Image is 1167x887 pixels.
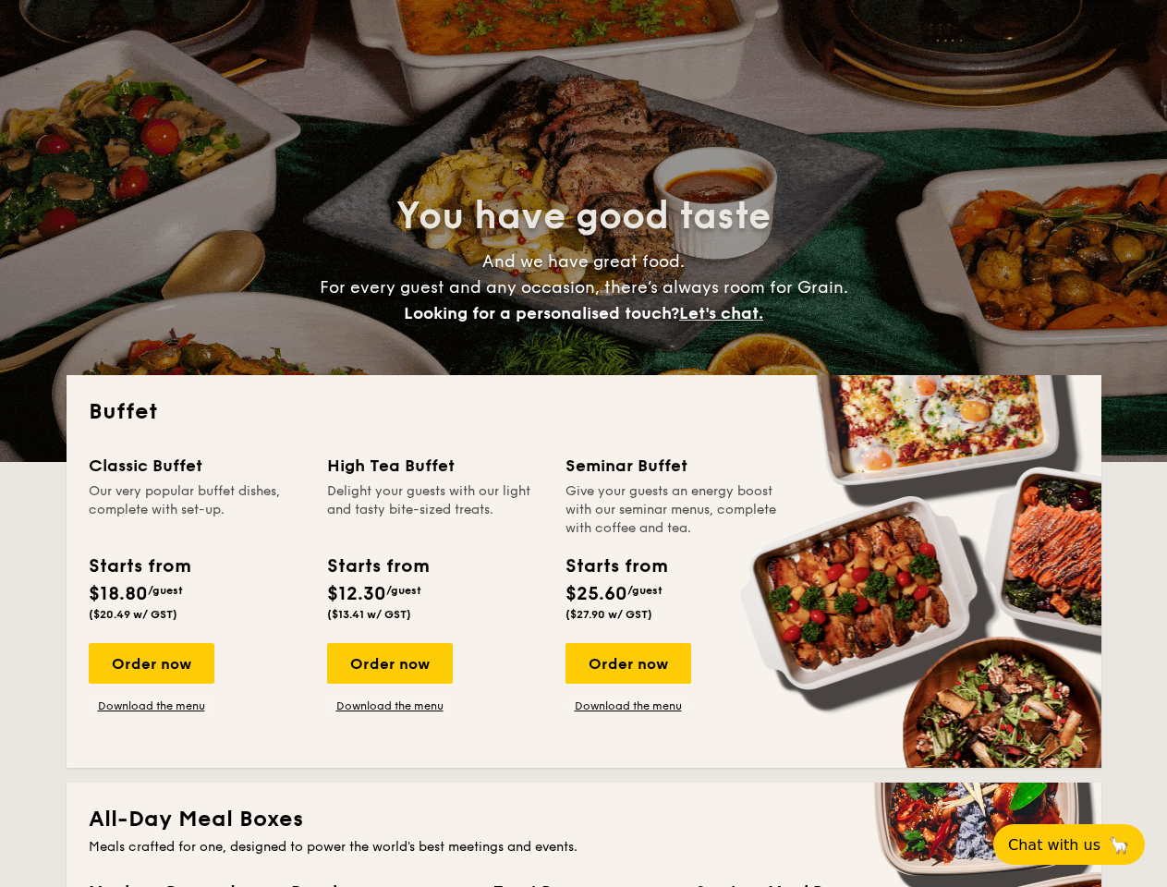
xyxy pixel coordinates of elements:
[565,583,627,605] span: $25.60
[993,824,1145,865] button: Chat with us🦙
[565,453,782,479] div: Seminar Buffet
[565,482,782,538] div: Give your guests an energy boost with our seminar menus, complete with coffee and tea.
[89,838,1079,857] div: Meals crafted for one, designed to power the world's best meetings and events.
[327,643,453,684] div: Order now
[89,453,305,479] div: Classic Buffet
[148,584,183,597] span: /guest
[89,699,214,713] a: Download the menu
[327,583,386,605] span: $12.30
[327,699,453,713] a: Download the menu
[89,397,1079,427] h2: Buffet
[565,608,652,621] span: ($27.90 w/ GST)
[327,482,543,538] div: Delight your guests with our light and tasty bite-sized treats.
[89,805,1079,834] h2: All-Day Meal Boxes
[565,643,691,684] div: Order now
[89,583,148,605] span: $18.80
[1108,834,1130,856] span: 🦙
[404,303,679,323] span: Looking for a personalised touch?
[327,608,411,621] span: ($13.41 w/ GST)
[679,303,763,323] span: Let's chat.
[627,584,663,597] span: /guest
[327,553,428,580] div: Starts from
[327,453,543,479] div: High Tea Buffet
[89,643,214,684] div: Order now
[1008,836,1100,854] span: Chat with us
[386,584,421,597] span: /guest
[89,482,305,538] div: Our very popular buffet dishes, complete with set-up.
[89,608,177,621] span: ($20.49 w/ GST)
[320,251,848,323] span: And we have great food. For every guest and any occasion, there’s always room for Grain.
[565,699,691,713] a: Download the menu
[89,553,189,580] div: Starts from
[396,194,771,238] span: You have good taste
[565,553,666,580] div: Starts from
